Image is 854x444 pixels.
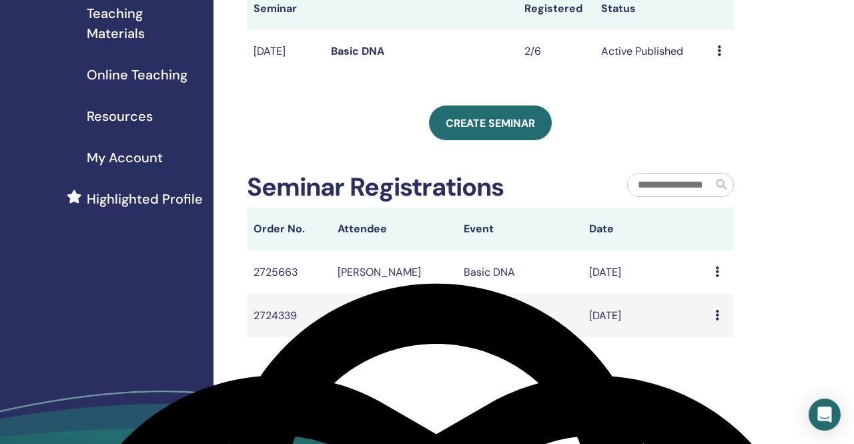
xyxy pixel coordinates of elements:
div: Open Intercom Messenger [809,399,841,431]
th: Event [457,208,583,250]
th: Order No. [247,208,331,250]
span: Online Teaching [87,65,187,85]
h2: Seminar Registrations [247,172,504,203]
span: Teaching Materials [87,3,203,43]
a: Create seminar [429,105,552,140]
span: Resources [87,106,153,126]
span: My Account [87,148,163,168]
td: [DATE] [247,30,324,73]
th: Attendee [331,208,457,250]
a: Basic DNA [331,44,384,58]
span: Create seminar [446,116,535,130]
span: Highlighted Profile [87,189,203,209]
td: Active Published [594,30,711,73]
td: 2/6 [518,30,595,73]
th: Date [582,208,709,250]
